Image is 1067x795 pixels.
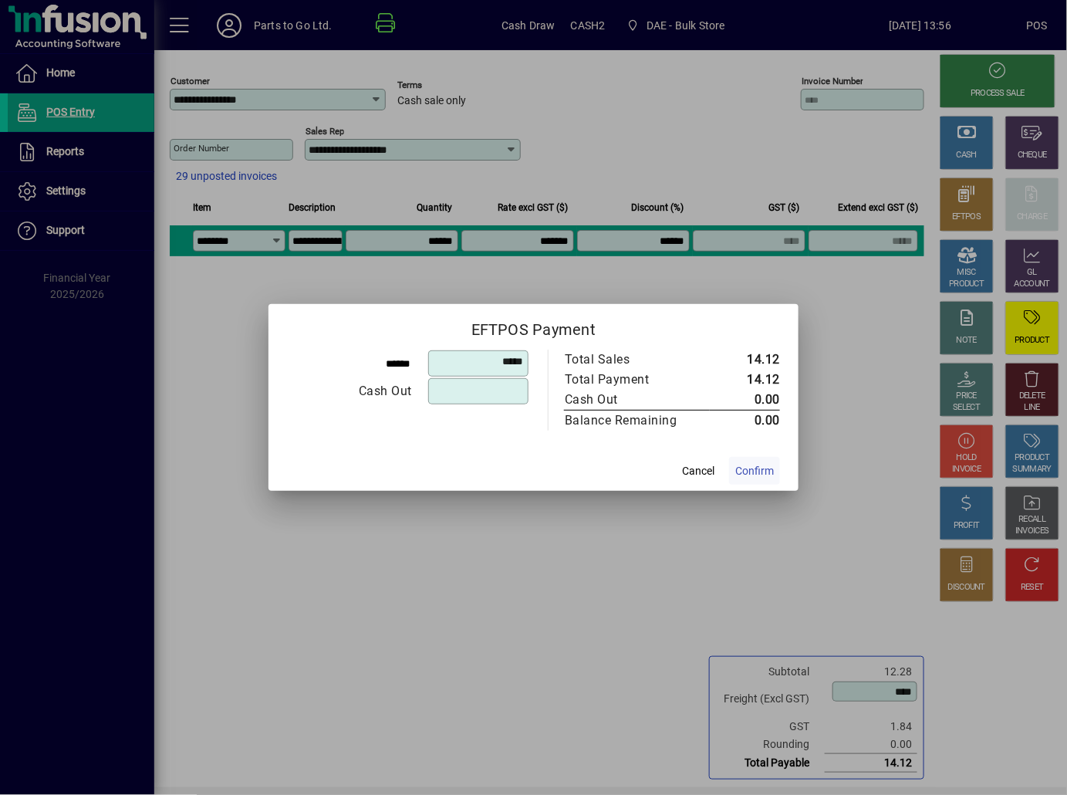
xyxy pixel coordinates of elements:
[682,463,714,479] span: Cancel
[710,390,780,411] td: 0.00
[564,370,710,390] td: Total Payment
[565,411,694,430] div: Balance Remaining
[735,463,774,479] span: Confirm
[674,457,723,485] button: Cancel
[268,304,799,349] h2: EFTPOS Payment
[710,370,780,390] td: 14.12
[710,350,780,370] td: 14.12
[729,457,780,485] button: Confirm
[288,382,412,401] div: Cash Out
[710,411,780,431] td: 0.00
[565,391,694,409] div: Cash Out
[564,350,710,370] td: Total Sales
